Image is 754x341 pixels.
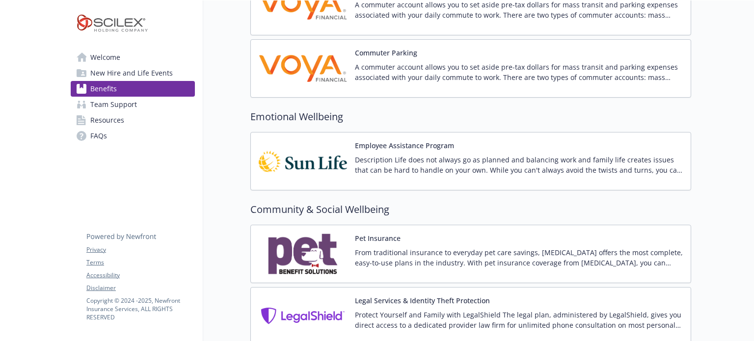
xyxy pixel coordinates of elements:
[259,233,347,275] img: Pet Benefit Solutions carrier logo
[355,233,401,243] button: Pet Insurance
[86,258,194,267] a: Terms
[90,112,124,128] span: Resources
[355,247,683,268] p: From traditional insurance to everyday pet care savings, [MEDICAL_DATA] offers the most complete,...
[250,109,691,124] h2: Emotional Wellbeing
[86,296,194,321] p: Copyright © 2024 - 2025 , Newfront Insurance Services, ALL RIGHTS RESERVED
[259,295,347,337] img: Legal Shield carrier logo
[355,62,683,82] p: A commuter account allows you to set aside pre-tax dollars for mass transit and parking expenses ...
[259,140,347,182] img: Sun Life Financial carrier logo
[90,97,137,112] span: Team Support
[355,48,417,58] button: Commuter Parking
[86,245,194,254] a: Privacy
[71,81,195,97] a: Benefits
[71,112,195,128] a: Resources
[71,97,195,112] a: Team Support
[86,284,194,292] a: Disclaimer
[90,50,120,65] span: Welcome
[355,140,454,151] button: Employee Assistance Program
[355,310,683,330] p: Protect Yourself and Family with LegalShield The legal plan, administered by LegalShield, gives y...
[90,128,107,144] span: FAQs
[355,155,683,175] p: Description Life does not always go as planned and balancing work and family life creates issues ...
[71,128,195,144] a: FAQs
[250,202,691,217] h2: Community & Social Wellbeing
[86,271,194,280] a: Accessibility
[71,65,195,81] a: New Hire and Life Events
[90,81,117,97] span: Benefits
[259,48,347,89] img: Voya Financial carrier logo
[355,295,490,306] button: Legal Services & Identity Theft Protection
[71,50,195,65] a: Welcome
[90,65,173,81] span: New Hire and Life Events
